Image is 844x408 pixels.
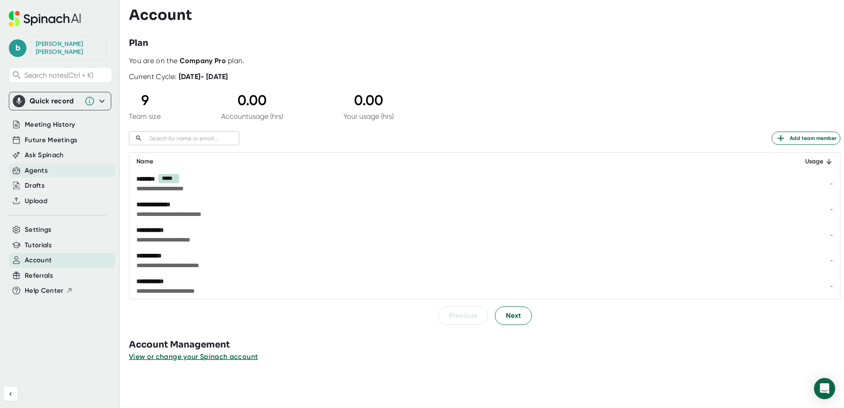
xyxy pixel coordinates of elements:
span: Search notes (Ctrl + K) [24,71,109,79]
td: - [785,170,840,196]
div: Quick record [13,92,107,110]
button: Drafts [25,181,45,191]
button: View or change your Spinach account [129,351,258,362]
div: 0.00 [343,92,394,109]
input: Search by name or email... [146,133,239,144]
button: Next [495,306,532,325]
button: Meeting History [25,120,75,130]
button: Upload [25,196,47,206]
span: Previous [449,310,477,321]
button: Collapse sidebar [4,387,18,401]
div: You are on the plan. [129,57,840,65]
div: Quick record [30,97,80,106]
div: 9 [129,92,161,109]
div: Current Cycle: [129,72,228,81]
b: Company Pro [180,57,226,65]
h3: Account Management [129,338,844,351]
div: Your usage (hrs) [343,112,394,121]
td: - [785,248,840,273]
div: Name [136,156,778,167]
div: Account usage (hrs) [221,112,283,121]
button: Tutorials [25,240,52,250]
div: Open Intercom Messenger [814,378,835,399]
div: Usage [792,156,833,167]
td: - [785,222,840,248]
div: 0.00 [221,92,283,109]
div: Team size [129,112,161,121]
button: Settings [25,225,52,235]
span: Add team member [776,133,836,144]
button: Previous [438,306,488,325]
button: Ask Spinach [25,150,64,160]
button: Help Center [25,286,73,296]
span: b [9,39,26,57]
td: - [785,273,840,299]
h3: Plan [129,37,148,50]
span: View or change your Spinach account [129,352,258,361]
button: Add team member [772,132,840,145]
button: Referrals [25,271,53,281]
span: Next [506,310,521,321]
td: - [785,196,840,222]
span: Help Center [25,286,64,296]
div: Byron Smith [36,40,102,56]
button: Account [25,255,52,265]
h3: Account [129,7,192,23]
button: Future Meetings [25,135,77,145]
button: Agents [25,166,48,176]
b: [DATE] - [DATE] [179,72,228,81]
